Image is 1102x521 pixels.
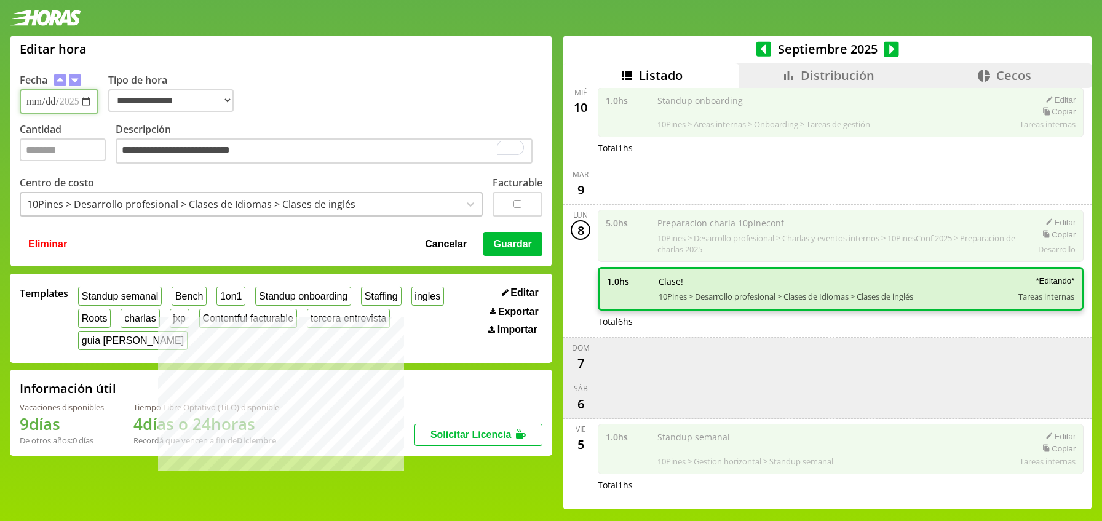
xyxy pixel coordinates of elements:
button: Standup onboarding [255,287,351,306]
select: Tipo de hora [108,89,234,112]
textarea: To enrich screen reader interactions, please activate Accessibility in Grammarly extension settings [116,138,533,164]
label: Facturable [493,176,542,189]
div: Total 1 hs [598,479,1084,491]
div: 9 [571,180,590,199]
input: Cantidad [20,138,106,161]
span: Listado [639,67,683,84]
div: lun [573,210,588,220]
button: Roots [78,309,111,328]
div: De otros años: 0 días [20,435,104,446]
div: vie [576,424,586,434]
span: Distribución [801,67,874,84]
div: mié [574,87,587,98]
div: Vacaciones disponibles [20,402,104,413]
button: 1on1 [216,287,245,306]
button: jxp [170,309,189,328]
span: Templates [20,287,68,300]
button: Eliminar [25,232,71,255]
div: 5 [571,434,590,454]
button: Editar [498,287,542,299]
img: logotipo [10,10,81,26]
div: 6 [571,394,590,413]
div: 8 [571,220,590,240]
label: Centro de costo [20,176,94,189]
div: Recordá que vencen a fin de [133,435,279,446]
button: Exportar [486,306,542,318]
h1: 9 días [20,413,104,435]
button: ingles [411,287,444,306]
button: guia [PERSON_NAME] [78,331,188,350]
div: mar [573,169,589,180]
span: Importar [497,324,537,335]
label: Tipo de hora [108,73,244,114]
div: 10Pines > Desarrollo profesional > Clases de Idiomas > Clases de inglés [27,197,355,211]
span: Solicitar Licencia [430,429,512,440]
label: Descripción [116,122,542,167]
div: Tiempo Libre Optativo (TiLO) disponible [133,402,279,413]
div: [DEMOGRAPHIC_DATA] [540,506,621,517]
div: dom [572,343,590,353]
span: Cecos [996,67,1031,84]
button: tercera entrevista [307,309,390,328]
button: Guardar [483,232,542,255]
h1: 4 días o 24 horas [133,413,279,435]
span: Exportar [498,306,539,317]
span: Septiembre 2025 [771,41,884,57]
span: Editar [510,287,538,298]
button: Standup semanal [78,287,162,306]
button: Contentful facturable [199,309,297,328]
div: sáb [574,383,588,394]
div: scrollable content [563,88,1092,507]
h1: Editar hora [20,41,87,57]
button: charlas [121,309,159,328]
button: Solicitar Licencia [414,424,542,446]
label: Cantidad [20,122,116,167]
div: 10 [571,98,590,117]
b: Diciembre [237,435,276,446]
button: Cancelar [421,232,470,255]
div: 7 [571,353,590,373]
button: Staffing [361,287,402,306]
button: Bench [172,287,207,306]
div: Total 6 hs [598,316,1084,327]
h2: Información útil [20,380,116,397]
div: Total 1 hs [598,142,1084,154]
label: Fecha [20,73,47,87]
